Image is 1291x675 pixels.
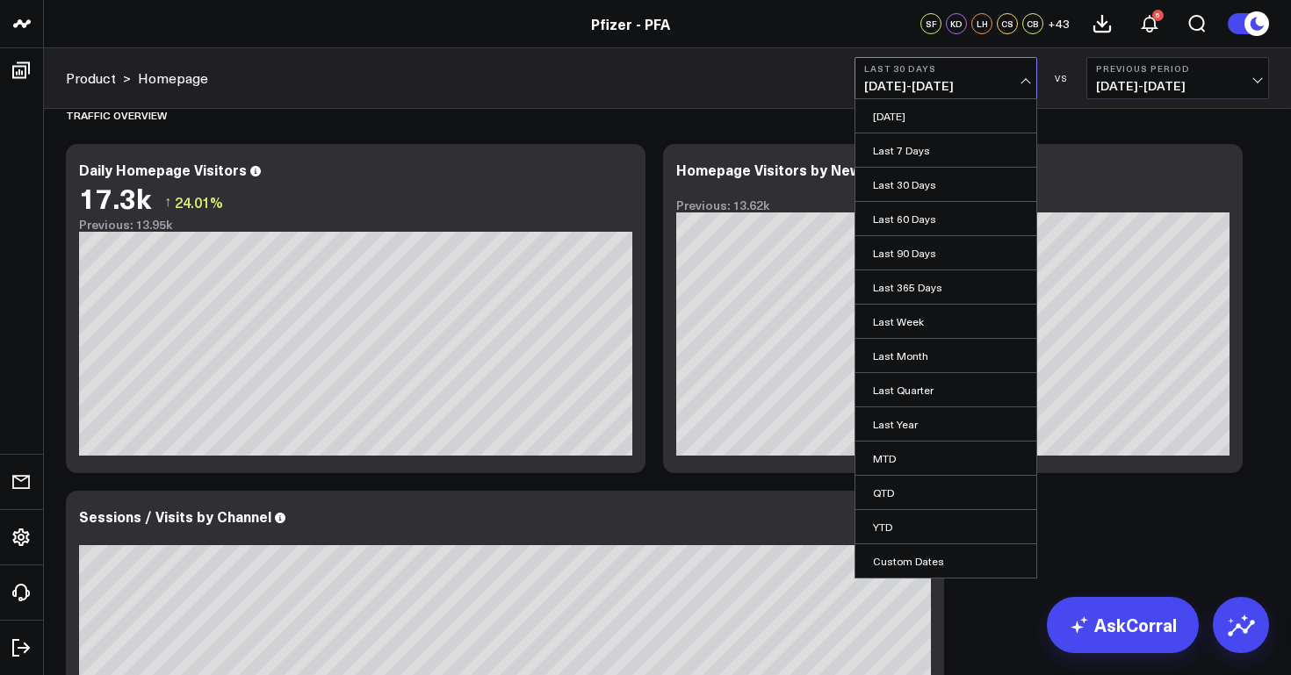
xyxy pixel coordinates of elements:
[997,13,1018,34] div: CS
[1096,79,1259,93] span: [DATE] - [DATE]
[855,202,1036,235] a: Last 60 Days
[946,13,967,34] div: KD
[1152,10,1164,21] div: 5
[855,544,1036,578] a: Custom Dates
[855,236,1036,269] a: Last 90 Days
[855,99,1036,133] a: [DATE]
[1046,73,1078,83] div: VS
[66,95,167,135] div: Traffic Overview
[1047,597,1199,653] a: AskCorral
[855,373,1036,406] a: Last Quarter
[864,79,1028,93] span: [DATE] - [DATE]
[1096,63,1259,74] b: Previous Period
[1022,13,1043,34] div: CB
[676,160,949,179] div: Homepage Visitors by New vs Returning
[66,68,131,88] div: >
[591,14,670,33] a: Pfizer - PFA
[175,192,223,212] span: 24.01%
[855,442,1036,475] a: MTD
[855,510,1036,543] a: YTD
[164,190,171,213] span: ↑
[1048,18,1070,30] span: + 43
[864,63,1028,74] b: Last 30 Days
[855,339,1036,372] a: Last Month
[855,476,1036,509] a: QTD
[79,160,247,179] div: Daily Homepage Visitors
[79,506,271,526] div: Sessions / Visits by Channel
[1048,13,1070,34] button: +43
[920,13,941,34] div: SF
[138,68,208,88] a: Homepage
[855,270,1036,304] a: Last 365 Days
[855,168,1036,201] a: Last 30 Days
[855,133,1036,167] a: Last 7 Days
[855,57,1037,99] button: Last 30 Days[DATE]-[DATE]
[676,198,1230,212] div: Previous: 13.62k
[971,13,992,34] div: LH
[79,182,151,213] div: 17.3k
[66,68,116,88] a: Product
[1086,57,1269,99] button: Previous Period[DATE]-[DATE]
[855,407,1036,441] a: Last Year
[79,218,632,232] div: Previous: 13.95k
[855,305,1036,338] a: Last Week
